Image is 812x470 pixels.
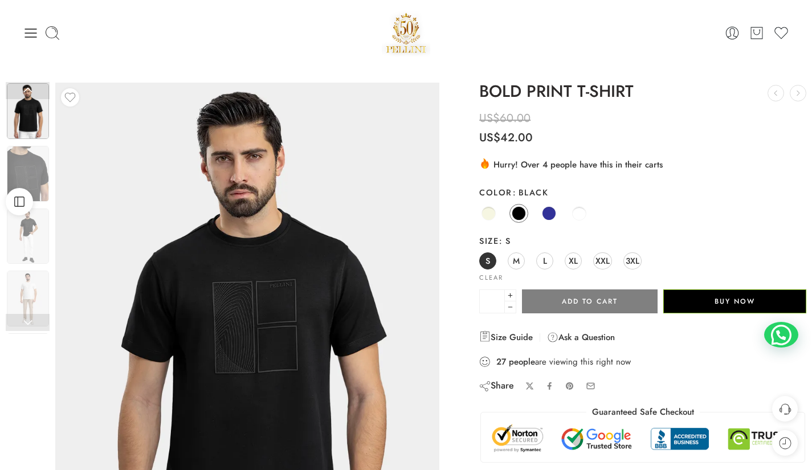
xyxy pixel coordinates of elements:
[479,355,806,368] div: are viewing this right now
[536,252,553,269] a: L
[7,271,49,326] img: New-items40
[479,83,806,101] h1: BOLD PRINT T-SHIRT
[479,289,505,313] input: Product quantity
[479,275,503,281] a: Clear options
[496,356,506,367] strong: 27
[565,382,574,391] a: Pin on Pinterest
[479,379,514,392] div: Share
[382,9,431,57] a: Pellini -
[479,252,496,269] a: S
[586,381,595,391] a: Email to your friends
[479,110,500,126] span: US$
[593,252,612,269] a: XXL
[7,333,49,389] img: New-items40
[724,25,740,41] a: Login / Register
[7,83,49,139] img: New-items40
[479,129,500,146] span: US$
[512,186,549,198] span: Black
[623,252,642,269] a: 3XL
[522,289,658,313] button: Add to cart
[513,253,520,268] span: M
[479,235,806,247] label: Size
[626,253,639,268] span: 3XL
[749,25,765,41] a: Cart
[479,187,806,198] label: Color
[7,146,49,202] img: New-items40
[479,157,806,171] div: Hurry! Over 4 people have this in their carts
[569,253,578,268] span: XL
[663,289,806,313] button: Buy Now
[7,209,49,264] img: New-items40
[545,382,554,390] a: Share on Facebook
[773,25,789,41] a: Wishlist
[586,406,700,418] legend: Guaranteed Safe Checkout
[565,252,582,269] a: XL
[479,110,531,126] bdi: 60.00
[543,253,547,268] span: L
[382,9,431,57] img: Pellini
[489,424,796,453] img: Trust
[485,253,490,268] span: S
[525,382,534,390] a: Share on X
[508,252,525,269] a: M
[595,253,610,268] span: XXL
[509,356,535,367] strong: people
[547,330,615,344] a: Ask a Question
[479,129,533,146] bdi: 42.00
[499,235,511,247] span: S
[479,330,533,344] a: Size Guide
